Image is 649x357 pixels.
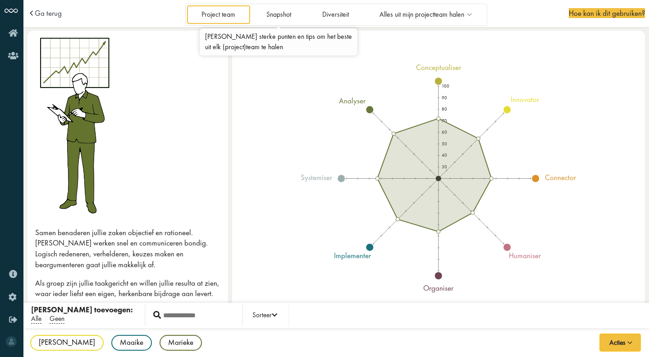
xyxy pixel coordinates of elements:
span: Hoe kan ik dit gebruiken? [569,8,645,18]
text: 80 [442,106,447,112]
text: 100 [442,83,449,89]
a: Alles uit mijn projectteam halen [365,5,486,24]
tspan: innovator [511,94,539,104]
button: Acties [599,333,641,352]
a: Ga terug [35,9,62,17]
span: Alles uit mijn projectteam halen [379,11,464,19]
div: Marieke [160,335,202,351]
button: Acties [599,334,641,352]
img: analyser.png [35,35,113,216]
div: [PERSON_NAME] toevoegen: [31,305,133,315]
tspan: conceptualiser [416,62,462,72]
a: Diversiteit [307,5,363,24]
tspan: organiser [424,283,454,293]
tspan: implementer [334,250,371,260]
a: Project team [187,5,250,24]
span: Alle [31,314,41,324]
text: 90 [442,94,447,100]
span: Geen [50,314,64,324]
div: [PERSON_NAME] [30,335,104,351]
p: Samen benaderen jullie zaken objectief en rationeel. [PERSON_NAME] werken snel en communiceren bo... [35,227,221,270]
tspan: analyser [339,95,366,105]
div: Sorteer [252,310,277,321]
tspan: humaniser [509,250,541,260]
tspan: connector [545,172,576,182]
text: 70 [442,118,447,124]
span: Profiel [240,40,268,52]
p: Als groep zijn jullie taakgericht en willen jullie resulta at zien, waar ieder liefst een eigen, ... [35,278,221,300]
div: Maaike [111,335,152,351]
tspan: systemiser [301,172,333,182]
a: Snapshot [251,5,306,24]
